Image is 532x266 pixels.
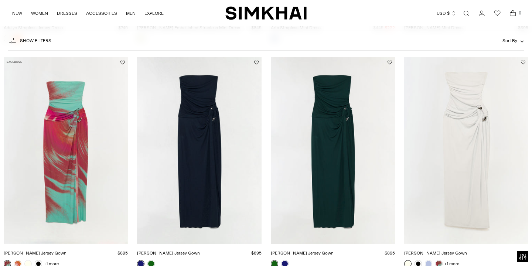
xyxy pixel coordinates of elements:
[490,6,505,21] a: Wishlist
[516,10,523,16] span: 0
[57,5,77,21] a: DRESSES
[137,250,200,256] a: [PERSON_NAME] Jersey Gown
[12,5,22,21] a: NEW
[502,38,517,43] span: Sort By
[6,238,74,260] iframe: Sign Up via Text for Offers
[404,250,467,256] a: [PERSON_NAME] Jersey Gown
[126,5,136,21] a: MEN
[4,250,66,256] a: [PERSON_NAME] Jersey Gown
[8,35,51,47] button: Show Filters
[86,5,117,21] a: ACCESSORIES
[459,6,474,21] a: Open search modal
[20,38,51,43] span: Show Filters
[271,250,334,256] a: [PERSON_NAME] Jersey Gown
[474,6,489,21] a: Go to the account page
[502,37,524,45] button: Sort By
[225,6,307,20] a: SIMKHAI
[437,5,456,21] button: USD $
[144,5,164,21] a: EXPLORE
[31,5,48,21] a: WOMEN
[505,6,520,21] a: Open cart modal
